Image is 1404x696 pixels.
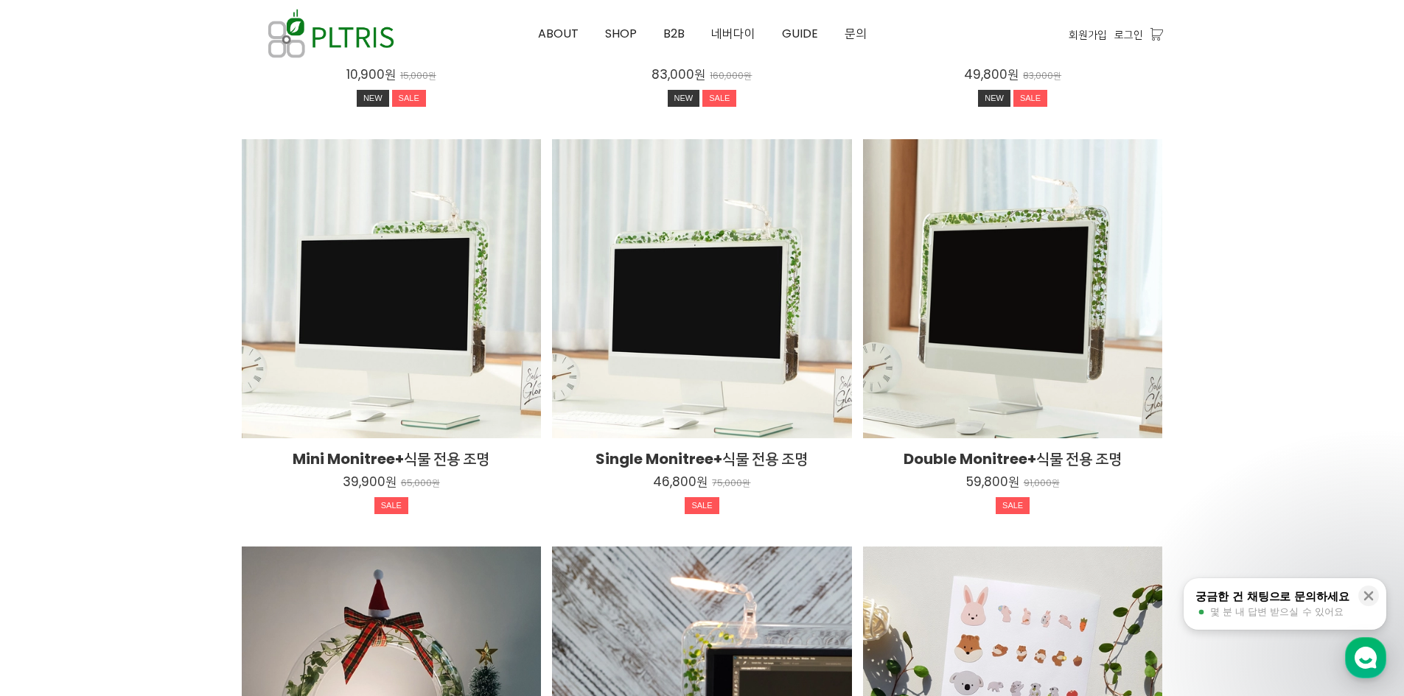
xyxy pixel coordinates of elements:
[605,25,637,42] span: SHOP
[392,90,426,108] div: SALE
[831,1,880,67] a: 문의
[242,449,542,520] a: Mini Monitree+식물 전용 조명 39,900원 65,000원 SALE
[242,41,542,113] a: 무중력 화병 10,900원 15,000원 NEWSALE
[966,474,1019,490] p: 59,800원
[1023,71,1061,82] p: 83,000원
[592,1,650,67] a: SHOP
[769,1,831,67] a: GUIDE
[97,467,190,504] a: 대화
[653,474,708,490] p: 46,800원
[346,66,396,82] p: 10,900원
[698,1,769,67] a: 네버다이
[552,449,852,520] a: Single Monitree+식물 전용 조명 46,800원 75,000원 SALE
[663,25,685,42] span: B2B
[782,25,818,42] span: GUIDE
[374,497,408,515] div: SALE
[135,490,153,502] span: 대화
[978,90,1010,108] div: NEW
[1013,90,1047,108] div: SALE
[712,478,750,489] p: 75,000원
[357,90,389,108] div: NEW
[242,449,542,469] h2: Mini Monitree+식물 전용 조명
[668,90,700,108] div: NEW
[552,41,852,113] a: 스마트 식물 조명 화분 - WINKTREE 83,000원 160,000원 NEWSALE
[964,66,1019,82] p: 49,800원
[538,25,579,42] span: ABOUT
[190,467,283,504] a: 설정
[1114,27,1143,43] a: 로그인
[652,66,705,82] p: 83,000원
[863,449,1163,520] a: Double Monitree+식물 전용 조명 59,800원 91,000원 SALE
[228,489,245,501] span: 설정
[711,25,755,42] span: 네버다이
[863,449,1163,469] h2: Double Monitree+식물 전용 조명
[685,497,719,515] div: SALE
[4,467,97,504] a: 홈
[552,449,852,469] h2: Single Monitree+식물 전용 조명
[996,497,1030,515] div: SALE
[863,41,1163,113] a: 미래지향적 인테리어화분 - WINKTREE 49,800원 83,000원 NEWSALE
[1024,478,1060,489] p: 91,000원
[710,71,752,82] p: 160,000원
[650,1,698,67] a: B2B
[400,71,436,82] p: 15,000원
[343,474,397,490] p: 39,900원
[845,25,867,42] span: 문의
[1069,27,1107,43] a: 회원가입
[702,90,736,108] div: SALE
[525,1,592,67] a: ABOUT
[401,478,440,489] p: 65,000원
[46,489,55,501] span: 홈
